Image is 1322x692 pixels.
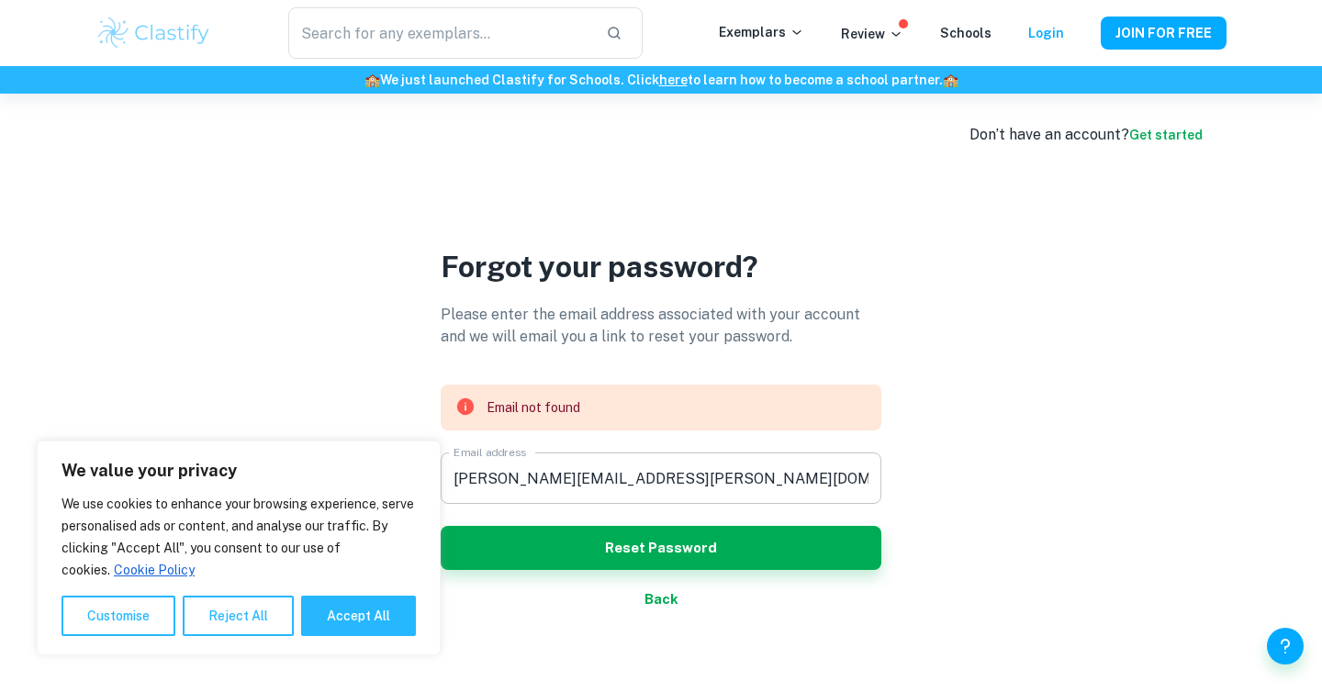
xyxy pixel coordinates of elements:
[1101,17,1227,50] button: JOIN FOR FREE
[441,526,881,570] button: Reset Password
[454,444,526,460] label: Email address
[441,577,881,621] button: Back
[719,22,804,42] p: Exemplars
[62,493,416,581] p: We use cookies to enhance your browsing experience, serve personalised ads or content, and analys...
[1267,628,1304,664] button: Help and Feedback
[969,124,1203,146] div: Don’t have an account?
[940,26,991,40] a: Schools
[943,73,958,87] span: 🏫
[1028,26,1064,40] a: Login
[841,24,903,44] p: Review
[62,460,416,482] p: We value your privacy
[364,73,380,87] span: 🏫
[62,596,175,636] button: Customise
[37,441,441,655] div: We value your privacy
[441,304,881,348] p: Please enter the email address associated with your account and we will email you a link to reset...
[113,562,196,578] a: Cookie Policy
[301,596,416,636] button: Accept All
[95,15,212,51] img: Clastify logo
[487,390,580,425] div: Email not found
[1129,128,1203,142] a: Get started
[441,245,881,289] p: Forgot your password?
[183,596,294,636] button: Reject All
[659,73,688,87] a: here
[4,70,1318,90] h6: We just launched Clastify for Schools. Click to learn how to become a school partner.
[288,7,591,59] input: Search for any exemplars...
